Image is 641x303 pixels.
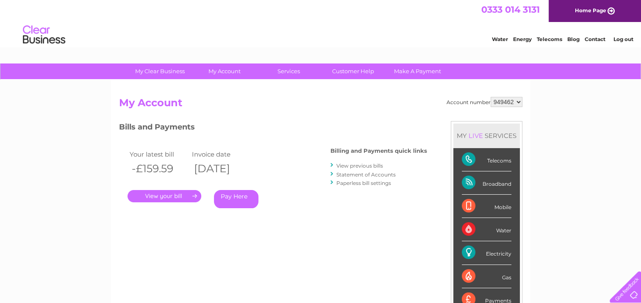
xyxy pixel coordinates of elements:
a: Blog [567,36,580,42]
a: Paperless bill settings [336,180,391,186]
a: My Clear Business [125,63,195,79]
div: MY SERVICES [453,124,520,148]
a: Water [492,36,508,42]
a: Telecoms [537,36,562,42]
a: Make A Payment [383,63,452,79]
a: Log out [613,36,633,42]
a: Statement of Accounts [336,171,396,178]
a: Energy [513,36,532,42]
a: Contact [585,36,605,42]
div: Mobile [462,195,511,218]
div: Telecoms [462,148,511,171]
div: Broadband [462,171,511,195]
div: Water [462,218,511,241]
a: My Account [189,63,259,79]
div: Gas [462,265,511,288]
td: Your latest bill [128,149,190,160]
td: Invoice date [190,149,253,160]
div: LIVE [467,132,485,140]
div: Account number [447,97,522,107]
div: Electricity [462,241,511,264]
h4: Billing and Payments quick links [330,148,427,154]
a: . [128,190,201,202]
h3: Bills and Payments [119,121,427,136]
a: Customer Help [318,63,388,79]
a: Pay Here [214,190,258,208]
th: -£159.59 [128,160,190,177]
a: Services [254,63,324,79]
a: 0333 014 3131 [481,4,540,15]
img: logo.png [22,22,66,48]
th: [DATE] [190,160,253,177]
a: View previous bills [336,163,383,169]
h2: My Account [119,97,522,113]
div: Clear Business is a trading name of Verastar Limited (registered in [GEOGRAPHIC_DATA] No. 3667643... [121,5,521,41]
